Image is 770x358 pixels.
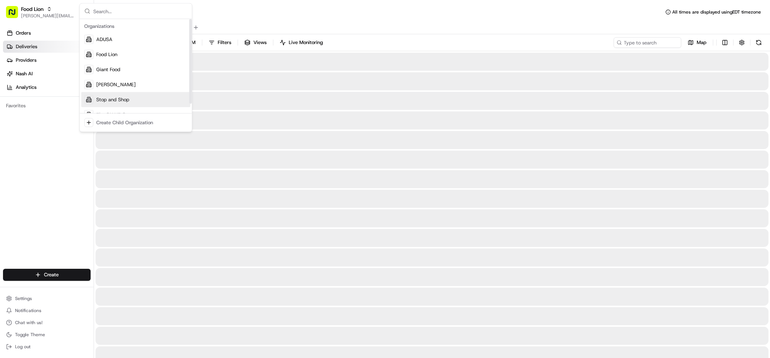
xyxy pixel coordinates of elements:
button: Food Lion [21,5,44,13]
button: [PERSON_NAME][EMAIL_ADDRESS][PERSON_NAME][DOMAIN_NAME] [21,13,75,19]
div: 📗 [8,110,14,116]
div: Start new chat [26,72,123,79]
div: We're available if you need us! [26,79,95,85]
div: Suggestions [80,19,192,132]
button: Views [241,37,270,48]
button: Notifications [3,305,91,316]
span: Settings [15,296,32,302]
a: 📗Knowledge Base [5,106,61,120]
a: Powered byPylon [53,127,91,133]
a: Deliveries [3,41,94,53]
a: Orders [3,27,94,39]
button: Food Lion[PERSON_NAME][EMAIL_ADDRESS][PERSON_NAME][DOMAIN_NAME] [3,3,78,21]
img: 1736555255976-a54dd68f-1ca7-489b-9aae-adbdc363a1c4 [8,72,21,85]
button: Filters [205,37,235,48]
span: API Documentation [71,109,121,117]
span: Providers [16,57,36,64]
span: The GIANT Company [96,111,144,118]
button: Live Monitoring [276,37,326,48]
button: Settings [3,293,91,304]
span: Pylon [75,128,91,133]
span: Knowledge Base [15,109,58,117]
div: Favorites [3,100,91,112]
span: Create [44,271,59,278]
span: Toggle Theme [15,332,45,338]
span: Deliveries [16,43,37,50]
span: Live Monitoring [289,39,323,46]
a: Nash AI [3,68,94,80]
span: Views [253,39,267,46]
p: Welcome 👋 [8,30,137,42]
span: Nash AI [16,70,33,77]
button: Chat with us! [3,317,91,328]
input: Type to search [614,37,681,48]
span: Log out [15,344,30,350]
a: Providers [3,54,94,66]
span: Filters [218,39,231,46]
button: Refresh [753,37,764,48]
div: 💻 [64,110,70,116]
button: Log out [3,341,91,352]
span: Chat with us! [15,320,42,326]
button: Map [684,37,710,48]
img: Nash [8,8,23,23]
div: Create Child Organization [96,119,153,126]
span: Giant Food [96,66,120,73]
input: Clear [20,49,124,56]
div: Organizations [81,21,190,32]
span: [PERSON_NAME] [96,81,136,88]
span: Food Lion [96,51,117,58]
span: Stop and Shop [96,96,129,103]
button: Start new chat [128,74,137,83]
a: 💻API Documentation [61,106,124,120]
span: All times are displayed using EDT timezone [672,9,761,15]
span: ADUSA [96,36,112,43]
a: Analytics [3,81,94,93]
span: Orders [16,30,31,37]
button: Create [3,269,91,281]
span: Map [697,39,706,46]
button: Toggle Theme [3,329,91,340]
input: Search... [93,4,187,19]
span: Notifications [15,308,41,314]
span: Analytics [16,84,36,91]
